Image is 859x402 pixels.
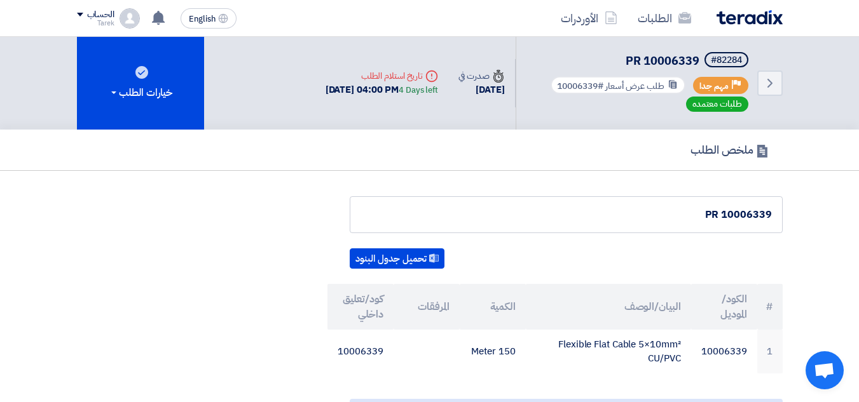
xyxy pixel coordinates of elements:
[757,330,783,373] td: 1
[551,3,628,33] a: الأوردرات
[806,351,844,389] a: Open chat
[691,142,769,157] h5: ملخص الطلب
[757,284,783,330] th: #
[77,20,114,27] div: Tarek
[557,79,603,93] span: #10006339
[526,284,691,330] th: البيان/الوصف
[189,15,216,23] span: English
[717,10,783,25] img: Teradix logo
[361,207,772,222] div: PR 10006339
[711,56,742,65] div: #82284
[458,69,504,83] div: صدرت في
[327,330,394,373] td: 10006339
[628,3,701,33] a: الطلبات
[77,37,204,130] button: خيارات الطلب
[460,330,526,373] td: 150 Meter
[87,10,114,20] div: الحساب
[699,80,729,92] span: مهم جدا
[691,284,757,330] th: الكود/الموديل
[326,69,438,83] div: تاريخ استلام الطلب
[677,130,783,170] a: ملخص الطلب
[692,97,742,111] span: طلبات معتمده
[327,284,394,330] th: كود/تعليق داخلي
[458,83,504,97] div: [DATE]
[120,8,140,29] img: profile_test.png
[350,248,444,269] button: تحميل جدول البنود
[460,284,526,330] th: الكمية
[399,84,438,97] div: 4 Days left
[326,83,438,97] div: [DATE] 04:00 PM
[605,79,664,93] span: طلب عرض أسعار
[109,85,172,100] div: خيارات الطلب
[394,284,460,330] th: المرفقات
[626,52,699,69] span: PR 10006339
[526,330,691,373] td: Flexible Flat Cable 5×10mm² CU/PVC
[181,8,237,29] button: English
[691,330,757,373] td: 10006339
